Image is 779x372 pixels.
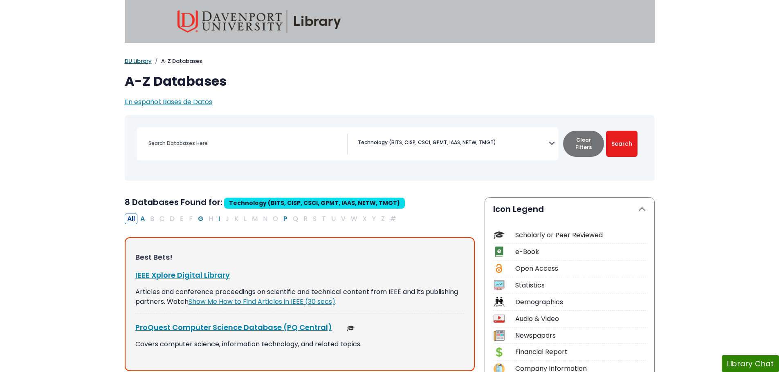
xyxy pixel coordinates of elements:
img: Icon Open Access [494,263,504,274]
span: 8 Databases Found for: [125,196,222,208]
textarea: Search [498,140,501,147]
p: Covers computer science, information technology, and related topics. [135,339,464,349]
p: Articles and conference proceedings on scientific and technical content from IEEE and its publish... [135,287,464,307]
button: Library Chat [722,355,779,372]
img: Icon Financial Report [494,347,505,358]
button: Filter Results P [281,214,290,224]
a: DU Library [125,57,152,65]
div: Scholarly or Peer Reviewed [515,230,646,240]
button: Filter Results G [195,214,206,224]
div: e-Book [515,247,646,257]
nav: breadcrumb [125,57,655,65]
span: Technology (BITS, CISP, CSCI, GPMT, IAAS, NETW, TMGT) [358,139,496,146]
div: Open Access [515,264,646,274]
img: Davenport University Library [177,10,341,33]
nav: Search filters [125,115,655,181]
img: Icon e-Book [494,246,505,257]
li: Technology (BITS, CISP, CSCI, GPMT, IAAS, NETW, TMGT) [355,139,496,146]
img: Icon Demographics [494,296,505,307]
button: Clear Filters [563,131,604,157]
a: ProQuest Computer Science Database (PQ Central) [135,322,332,332]
div: Alpha-list to filter by first letter of database name [125,214,399,223]
span: Technology (BITS, CISP, CSCI, GPMT, IAAS, NETW, TMGT) [224,198,405,209]
button: Filter Results A [138,214,147,224]
button: Icon Legend [485,198,654,221]
div: Statistics [515,281,646,290]
button: All [125,214,137,224]
input: Search database by title or keyword [144,137,347,149]
div: Financial Report [515,347,646,357]
button: Submit for Search Results [606,131,638,157]
a: En español: Bases de Datos [125,97,212,107]
a: Link opens in new window [189,297,335,306]
h1: A-Z Databases [125,74,655,89]
img: Icon Scholarly or Peer Reviewed [494,229,505,241]
div: Demographics [515,297,646,307]
img: Scholarly or Peer Reviewed [347,324,355,332]
li: A-Z Databases [152,57,202,65]
a: IEEE Xplore Digital Library [135,270,230,280]
button: Filter Results I [216,214,222,224]
div: Newspapers [515,331,646,341]
div: Audio & Video [515,314,646,324]
h3: Best Bets! [135,253,464,262]
img: Icon Newspapers [494,330,505,341]
img: Icon Statistics [494,280,505,291]
img: Icon Audio & Video [494,313,505,324]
